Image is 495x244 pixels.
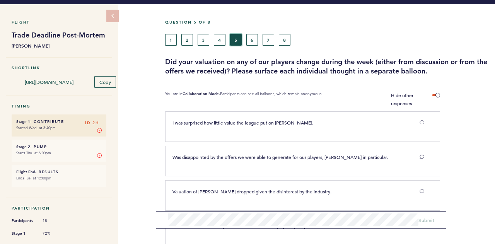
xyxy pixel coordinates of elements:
h3: Did your valuation on any of our players change during the week (either from discussion or from t... [165,57,489,76]
span: 72% [43,231,66,236]
b: Collaboration Mode. [183,91,220,96]
span: 1D 2H [84,119,99,127]
span: I was surprised how little value the league put on [PERSON_NAME]. [172,119,313,126]
button: 6 [246,34,258,46]
h5: Participation [12,206,106,211]
h6: - Results [16,169,102,174]
h5: Flight [12,20,106,25]
button: 4 [214,34,225,46]
button: 8 [279,34,290,46]
h1: Trade Deadline Post-Mortem [12,31,106,40]
h6: - Pump [16,144,102,149]
button: 3 [198,34,209,46]
p: You are in Participants can see all balloons, which remain anonymous. [165,91,323,107]
span: Hide other responses [391,92,413,106]
button: 1 [165,34,177,46]
span: 18 [43,218,66,224]
span: Submit [418,217,434,223]
button: 7 [263,34,274,46]
button: Copy [94,76,116,88]
time: Ends Tue. at 12:00pm [16,176,51,181]
span: Stage 1 [12,230,35,237]
h6: - Contribute [16,119,102,124]
h5: Question 5 of 8 [165,20,489,25]
small: Stage 1 [16,119,30,124]
button: Submit [418,216,434,224]
span: Seemed as if the industry told us it is lower on our players, pretty much across the board [172,223,354,229]
b: [PERSON_NAME] [12,42,106,49]
time: Started Wed. at 3:40pm [16,125,56,130]
h5: Timing [12,104,106,109]
span: Was disappointed by the offers we were able to generate for our players, [PERSON_NAME] in particu... [172,154,388,160]
button: 5 [230,34,242,46]
span: Copy [99,79,111,85]
span: Participants [12,217,35,225]
button: 2 [181,34,193,46]
span: Valuation of [PERSON_NAME] dropped given the disinterest by the industry. [172,188,331,195]
small: Flight End [16,169,35,174]
h5: Shortlink [12,65,106,70]
time: Starts Thu. at 6:00pm [16,150,51,155]
small: Stage 2 [16,144,30,149]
